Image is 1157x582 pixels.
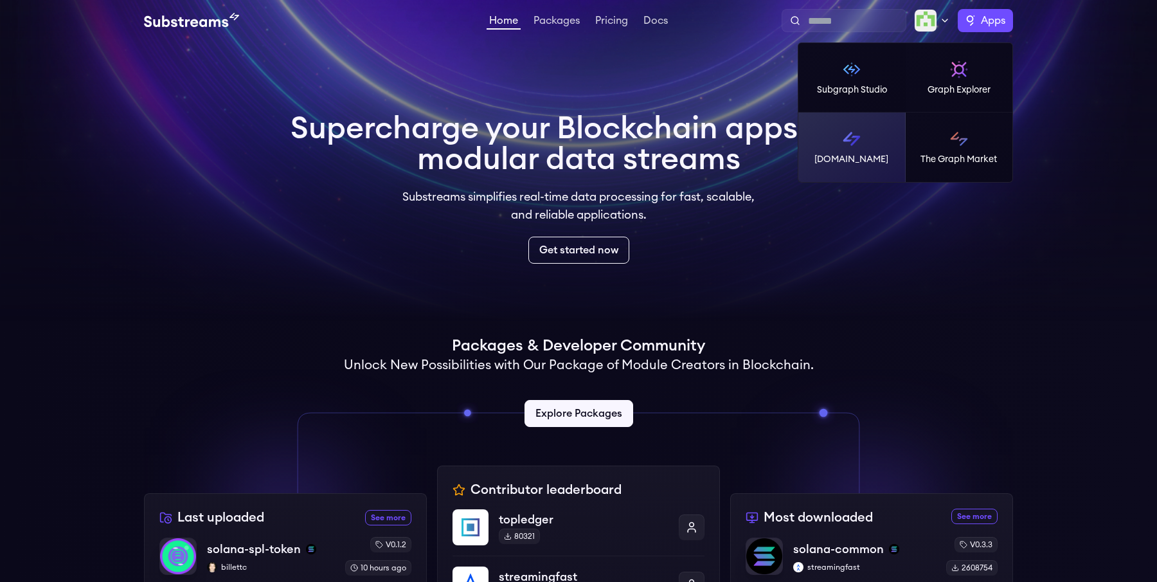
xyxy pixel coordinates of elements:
[144,13,239,28] img: Substream's logo
[793,562,803,572] img: streamingfast
[981,13,1005,28] span: Apps
[817,84,887,96] p: Subgraph Studio
[207,562,335,572] p: billettc
[453,509,489,545] img: topledger
[499,529,540,544] div: 80321
[370,537,411,552] div: v0.1.2
[889,544,899,554] img: solana
[949,59,969,80] img: Graph Explorer logo
[531,15,582,28] a: Packages
[793,540,884,558] p: solana-common
[906,43,1013,113] a: Graph Explorer
[593,15,631,28] a: Pricing
[946,560,998,576] div: 2608754
[291,113,866,175] h1: Supercharge your Blockchain apps with modular data streams
[344,356,814,374] h2: Unlock New Possibilities with Our Package of Module Creators in Blockchain.
[798,43,906,113] a: Subgraph Studio
[793,562,936,572] p: streamingfast
[914,9,937,32] img: Profile
[525,400,633,427] a: Explore Packages
[920,153,997,166] p: The Graph Market
[965,15,976,26] img: The Graph logo
[499,511,668,529] p: topledger
[452,336,705,356] h1: Packages & Developer Community
[528,237,629,264] a: Get started now
[814,153,888,166] p: [DOMAIN_NAME]
[841,59,862,80] img: Subgraph Studio logo
[393,188,764,224] p: Substreams simplifies real-time data processing for fast, scalable, and reliable applications.
[306,544,316,554] img: solana
[798,113,906,182] a: [DOMAIN_NAME]
[641,15,670,28] a: Docs
[207,562,217,572] img: billettc
[955,537,998,552] div: v0.3.3
[207,540,301,558] p: solana-spl-token
[928,84,991,96] p: Graph Explorer
[160,538,196,574] img: solana-spl-token
[453,509,704,556] a: topledgertopledger80321
[365,510,411,525] a: See more recently uploaded packages
[345,560,411,576] div: 10 hours ago
[746,538,782,574] img: solana-common
[487,15,521,30] a: Home
[906,113,1013,182] a: The Graph Market
[841,129,862,149] img: Substreams logo
[949,129,969,149] img: The Graph Market logo
[951,509,998,524] a: See more most downloaded packages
